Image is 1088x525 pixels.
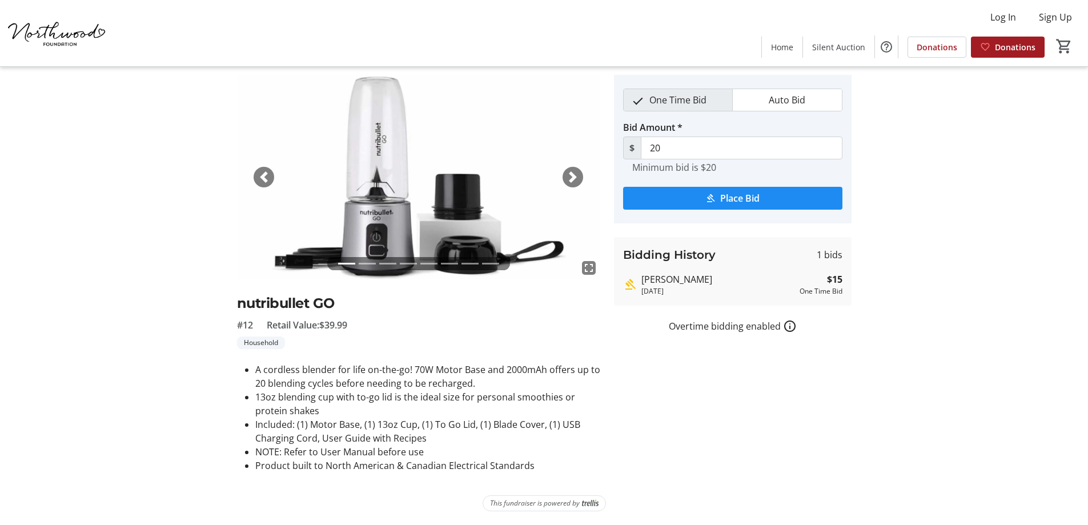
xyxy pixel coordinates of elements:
h3: Bidding History [623,246,716,263]
tr-hint: Minimum bid is $20 [632,162,716,173]
button: Sign Up [1030,8,1081,26]
span: This fundraiser is powered by [490,498,580,508]
li: 13oz blending cup with to-go lid is the ideal size for personal smoothies or protein shakes [255,390,600,418]
img: Trellis Logo [582,499,599,507]
h2: nutribullet GO [237,293,600,314]
span: Sign Up [1039,10,1072,24]
span: 1 bids [817,248,842,262]
span: Donations [917,41,957,53]
li: Included: (1) Motor Base, (1) 13oz Cup, (1) To Go Lid, (1) Blade Cover, (1) USB Charging Cord, Us... [255,418,600,445]
a: Donations [971,37,1045,58]
a: Donations [908,37,966,58]
img: Image [237,75,600,279]
button: Log In [981,8,1025,26]
li: A cordless blender for life on-the-go! 70W Motor Base and 2000mAh offers up to 20 blending cycles... [255,363,600,390]
strong: $15 [827,272,842,286]
img: Northwood Foundation's Logo [7,5,109,62]
li: Product built to North American & Canadian Electrical Standards [255,459,600,472]
span: $ [623,137,641,159]
mat-icon: Highest bid [623,278,637,291]
a: Home [762,37,802,58]
button: Cart [1054,36,1074,57]
label: Bid Amount * [623,121,682,134]
button: Help [875,35,898,58]
a: Silent Auction [803,37,874,58]
span: One Time Bid [643,89,713,111]
span: Home [771,41,793,53]
div: Overtime bidding enabled [614,319,852,333]
tr-label-badge: Household [237,336,285,349]
span: Place Bid [720,191,760,205]
span: Retail Value: $39.99 [267,318,347,332]
span: #12 [237,318,253,332]
span: Donations [995,41,1035,53]
div: One Time Bid [800,286,842,296]
a: How overtime bidding works for silent auctions [783,319,797,333]
li: NOTE: Refer to User Manual before use [255,445,600,459]
span: Silent Auction [812,41,865,53]
mat-icon: fullscreen [582,261,596,275]
span: Log In [990,10,1016,24]
span: Auto Bid [762,89,812,111]
button: Place Bid [623,187,842,210]
div: [DATE] [641,286,795,296]
div: [PERSON_NAME] [641,272,795,286]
